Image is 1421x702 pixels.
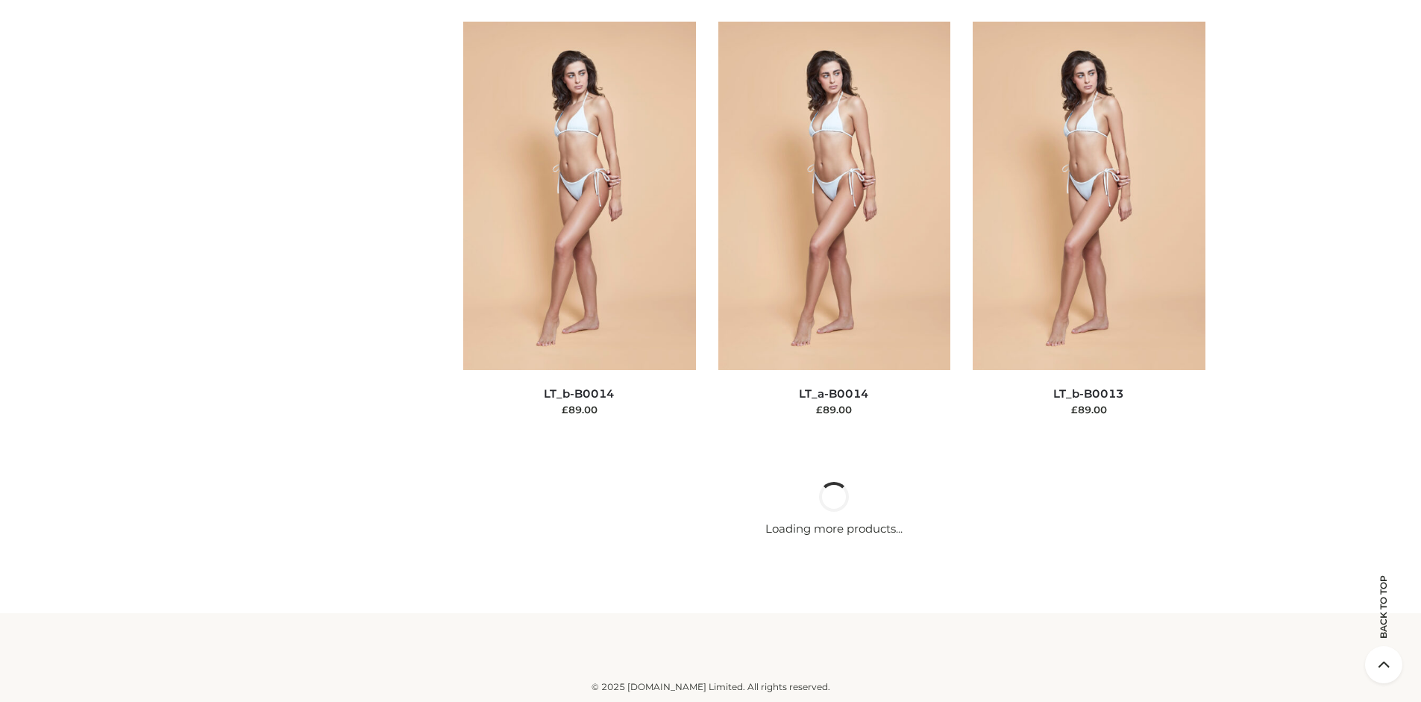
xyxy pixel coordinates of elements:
[1071,404,1107,416] bdi: 89.00
[1365,601,1402,639] span: Back to top
[816,404,823,416] span: £
[562,404,597,416] bdi: 89.00
[478,519,1191,539] p: Loading more products...
[799,386,869,401] a: LT_a-B0014
[1071,404,1078,416] span: £
[718,22,951,370] img: LT_a-B0014
[562,404,568,416] span: £
[216,680,1205,695] div: © 2025 [DOMAIN_NAME] Limited. All rights reserved.
[973,22,1205,370] img: LT_b-B0013
[544,386,615,401] a: LT_b-B0014
[816,404,852,416] bdi: 89.00
[1053,386,1124,401] a: LT_b-B0013
[463,22,696,370] img: LT_b-B0014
